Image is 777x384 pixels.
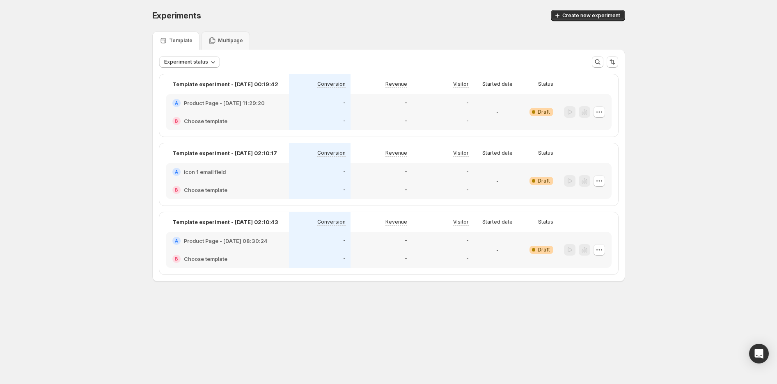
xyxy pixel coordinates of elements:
[184,237,267,245] h2: Product Page - [DATE] 08:30:24
[317,219,346,225] p: Conversion
[538,219,553,225] p: Status
[317,81,346,87] p: Conversion
[405,169,407,175] p: -
[405,256,407,262] p: -
[317,150,346,156] p: Conversion
[343,187,346,193] p: -
[184,186,227,194] h2: Choose template
[496,177,499,185] p: -
[175,169,178,174] h2: A
[405,187,407,193] p: -
[607,56,618,68] button: Sort the results
[466,238,469,244] p: -
[562,12,620,19] span: Create new experiment
[749,344,769,363] div: Open Intercom Messenger
[172,218,278,226] p: Template experiment - [DATE] 02:10:43
[184,99,265,107] h2: Product Page - [DATE] 11:29:20
[405,238,407,244] p: -
[482,150,513,156] p: Started date
[343,100,346,106] p: -
[496,108,499,116] p: -
[466,118,469,124] p: -
[184,168,226,176] h2: icon 1 email field
[175,187,178,192] h2: B
[152,11,201,21] span: Experiments
[164,59,208,65] span: Experiment status
[482,219,513,225] p: Started date
[343,256,346,262] p: -
[159,56,220,68] button: Experiment status
[385,150,407,156] p: Revenue
[538,178,550,184] span: Draft
[175,119,178,123] h2: B
[496,246,499,254] p: -
[466,100,469,106] p: -
[175,238,178,243] h2: A
[538,150,553,156] p: Status
[385,219,407,225] p: Revenue
[482,81,513,87] p: Started date
[343,238,346,244] p: -
[466,169,469,175] p: -
[538,247,550,253] span: Draft
[453,81,469,87] p: Visitor
[343,169,346,175] p: -
[466,256,469,262] p: -
[466,187,469,193] p: -
[172,149,277,157] p: Template experiment - [DATE] 02:10:17
[538,109,550,115] span: Draft
[172,80,278,88] p: Template experiment - [DATE] 00:19:42
[218,37,243,44] p: Multipage
[385,81,407,87] p: Revenue
[175,101,178,105] h2: A
[405,100,407,106] p: -
[184,255,227,263] h2: Choose template
[453,219,469,225] p: Visitor
[175,256,178,261] h2: B
[343,118,346,124] p: -
[184,117,227,125] h2: Choose template
[551,10,625,21] button: Create new experiment
[453,150,469,156] p: Visitor
[169,37,193,44] p: Template
[538,81,553,87] p: Status
[405,118,407,124] p: -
